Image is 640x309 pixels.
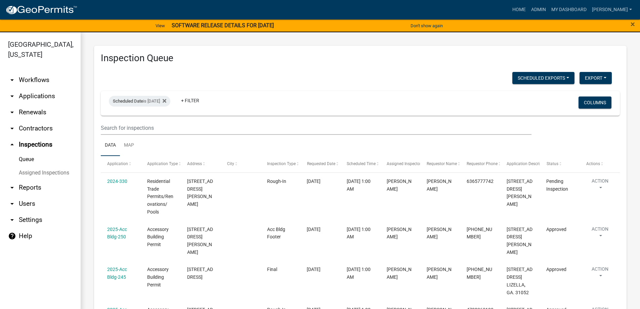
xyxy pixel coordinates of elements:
div: [DATE] 1:00 AM [347,178,374,193]
span: 1322 HAMLIN RD [507,179,532,207]
button: Scheduled Exports [512,72,574,84]
span: Layla Kriz [387,179,412,192]
i: help [8,232,16,240]
datatable-header-cell: City [221,156,261,172]
span: Final [267,267,277,272]
datatable-header-cell: Application Type [141,156,181,172]
span: Application Type [147,161,178,166]
a: Home [510,3,528,16]
span: 2222 Wesley Chapel RD [507,227,532,255]
button: Action [586,226,614,242]
span: Scheduled Time [347,161,376,166]
span: Layla Kriz [427,267,452,280]
button: Action [586,266,614,282]
span: Accessory Building Permit [147,267,169,287]
span: Requestor Phone [467,161,498,166]
span: 02/26/2025 [307,179,321,184]
span: Jeremy [387,267,412,280]
span: Residential Trade Permits/Renovations/ Pools [147,179,173,215]
i: arrow_drop_down [8,124,16,132]
strong: SOFTWARE RELEASE DETAILS FOR [DATE] [172,22,274,29]
a: + Filter [176,94,205,107]
datatable-header-cell: Address [181,156,221,172]
i: arrow_drop_down [8,216,16,224]
span: 331 ORCHARD RIDGE DR. LIZELLA, GA. 31052 [507,267,532,295]
span: Jake Watson [387,227,412,240]
span: Requestor Name [427,161,457,166]
button: Action [586,178,614,194]
span: Approved [546,227,566,232]
i: arrow_drop_up [8,141,16,149]
span: Kenneth Moore [427,227,452,240]
button: Columns [579,96,611,109]
a: My Dashboard [549,3,589,16]
input: Search for inspections [101,121,531,135]
span: Application Description [507,161,549,166]
span: 08/08/2025 [307,267,321,272]
span: Inspection Type [267,161,296,166]
a: 2024-330 [107,179,127,184]
span: 478-719-1537 [467,267,492,280]
span: 07/23/2025 [307,227,321,232]
span: Requested Date [307,161,335,166]
a: Map [120,135,138,156]
button: Don't show again [408,20,445,31]
datatable-header-cell: Inspection Type [260,156,300,172]
span: Acc Bldg Footer [267,227,285,240]
datatable-header-cell: Requested Date [300,156,340,172]
span: Approved [546,267,566,272]
span: 6365777742 [467,179,494,184]
i: arrow_drop_down [8,200,16,208]
a: View [153,20,168,31]
button: Close [631,20,635,28]
a: [PERSON_NAME] [589,3,635,16]
button: Export [580,72,612,84]
span: Status [546,161,558,166]
a: Admin [528,3,549,16]
span: Rough-In [267,179,286,184]
span: 2222 WESLEY CHAPEL RD [187,227,213,255]
span: Address [187,161,202,166]
span: Andrew Towe [427,179,452,192]
datatable-header-cell: Scheduled Time [340,156,380,172]
span: Actions [586,161,600,166]
datatable-header-cell: Status [540,156,580,172]
a: 2025-Acc Bldg-245 [107,267,127,280]
span: × [631,20,635,29]
datatable-header-cell: Application [101,156,141,172]
datatable-header-cell: Assigned Inspector [380,156,420,172]
i: arrow_drop_down [8,92,16,100]
div: [DATE] 1:00 AM [347,266,374,281]
span: 331 ORCHARD RIDGE DR [187,267,213,280]
datatable-header-cell: Actions [580,156,620,172]
i: arrow_drop_down [8,108,16,116]
span: Assigned Inspector [387,161,421,166]
datatable-header-cell: Application Description [500,156,540,172]
span: 478-542-4918 [467,227,492,240]
span: Pending Inspection [546,179,568,192]
datatable-header-cell: Requestor Phone [460,156,500,172]
i: arrow_drop_down [8,184,16,192]
span: Application [107,161,128,166]
span: Scheduled Date [113,99,143,104]
div: is [DATE] [109,96,170,107]
h3: Inspection Queue [101,52,620,64]
div: [DATE] 1:00 AM [347,226,374,241]
span: Accessory Building Permit [147,227,169,247]
a: Data [101,135,120,156]
i: arrow_drop_down [8,76,16,84]
datatable-header-cell: Requestor Name [420,156,460,172]
a: 2025-Acc Bldg-250 [107,227,127,240]
span: 1322 HAMLIN RD [187,179,213,207]
span: City [227,161,234,166]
